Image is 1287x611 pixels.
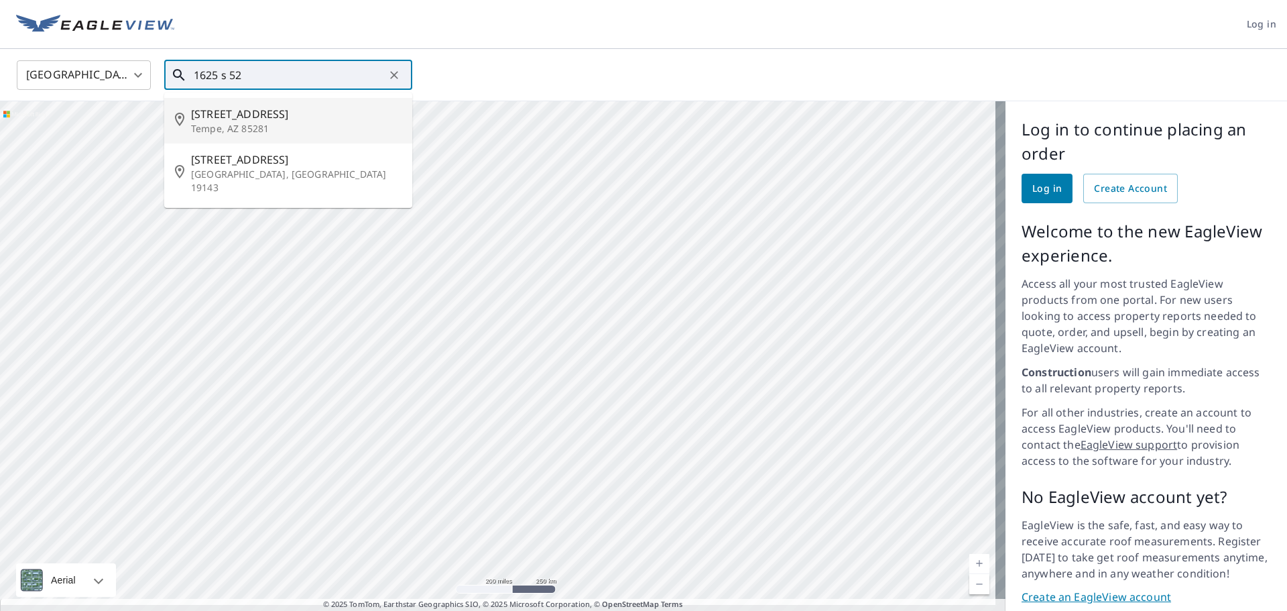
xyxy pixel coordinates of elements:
[1022,590,1271,605] a: Create an EagleView account
[47,563,80,597] div: Aerial
[969,554,989,574] a: Current Level 5, Zoom In
[1022,117,1271,166] p: Log in to continue placing an order
[16,15,174,35] img: EV Logo
[17,56,151,94] div: [GEOGRAPHIC_DATA]
[16,563,116,597] div: Aerial
[1022,365,1091,380] strong: Construction
[191,168,402,195] p: [GEOGRAPHIC_DATA], [GEOGRAPHIC_DATA] 19143
[194,56,385,94] input: Search by address or latitude-longitude
[385,66,404,85] button: Clear
[1032,180,1062,197] span: Log in
[969,574,989,594] a: Current Level 5, Zoom Out
[661,599,683,609] a: Terms
[1247,16,1276,33] span: Log in
[1022,174,1072,203] a: Log in
[191,106,402,122] span: [STREET_ADDRESS]
[1022,404,1271,469] p: For all other industries, create an account to access EagleView products. You'll need to contact ...
[1022,276,1271,356] p: Access all your most trusted EagleView products from one portal. For new users looking to access ...
[1022,517,1271,581] p: EagleView is the safe, fast, and easy way to receive accurate roof measurements. Register [DATE] ...
[1022,364,1271,396] p: users will gain immediate access to all relevant property reports.
[1094,180,1167,197] span: Create Account
[1081,437,1178,452] a: EagleView support
[191,152,402,168] span: [STREET_ADDRESS]
[191,122,402,135] p: Tempe, AZ 85281
[1022,219,1271,268] p: Welcome to the new EagleView experience.
[323,599,683,610] span: © 2025 TomTom, Earthstar Geographics SIO, © 2025 Microsoft Corporation, ©
[602,599,658,609] a: OpenStreetMap
[1083,174,1178,203] a: Create Account
[1022,485,1271,509] p: No EagleView account yet?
